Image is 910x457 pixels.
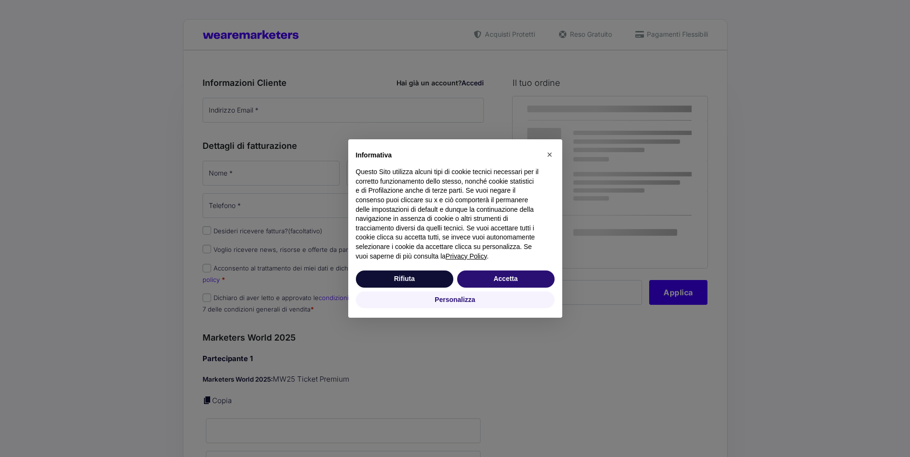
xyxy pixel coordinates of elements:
[547,149,553,160] span: ×
[446,252,487,260] a: Privacy Policy
[356,167,539,261] p: Questo Sito utilizza alcuni tipi di cookie tecnici necessari per il corretto funzionamento dello ...
[457,270,555,288] button: Accetta
[356,291,555,309] button: Personalizza
[356,151,539,160] h2: Informativa
[8,420,36,448] iframe: Customerly Messenger Launcher
[542,147,557,162] button: Chiudi questa informativa
[356,270,453,288] button: Rifiuta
